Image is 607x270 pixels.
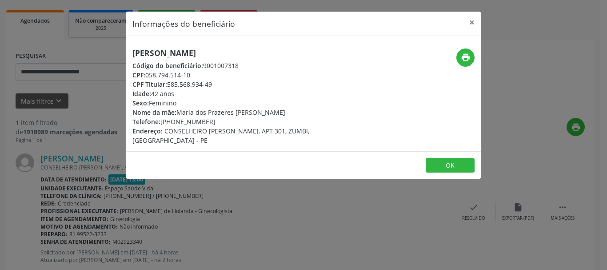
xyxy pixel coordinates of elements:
[456,48,475,67] button: print
[426,158,475,173] button: OK
[463,12,481,33] button: Close
[132,108,176,117] span: Nome da mãe:
[132,117,356,126] div: [PHONE_NUMBER]
[132,127,163,135] span: Endereço:
[132,61,356,70] div: 9001007318
[461,52,471,62] i: print
[132,18,235,29] h5: Informações do beneficiário
[132,89,151,98] span: Idade:
[132,48,356,58] h5: [PERSON_NAME]
[132,61,203,70] span: Código do beneficiário:
[132,98,356,108] div: Feminino
[132,80,356,89] div: 585.568.934-49
[132,117,160,126] span: Telefone:
[132,80,167,89] span: CPF Titular:
[132,71,145,79] span: CPF:
[132,89,356,98] div: 42 anos
[132,108,356,117] div: Maria dos Prazeres [PERSON_NAME]
[132,99,149,107] span: Sexo:
[132,70,356,80] div: 058.794.514-10
[132,127,309,145] span: CONSELHEIRO [PERSON_NAME], APT 301, ZUMBI, [GEOGRAPHIC_DATA] - PE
